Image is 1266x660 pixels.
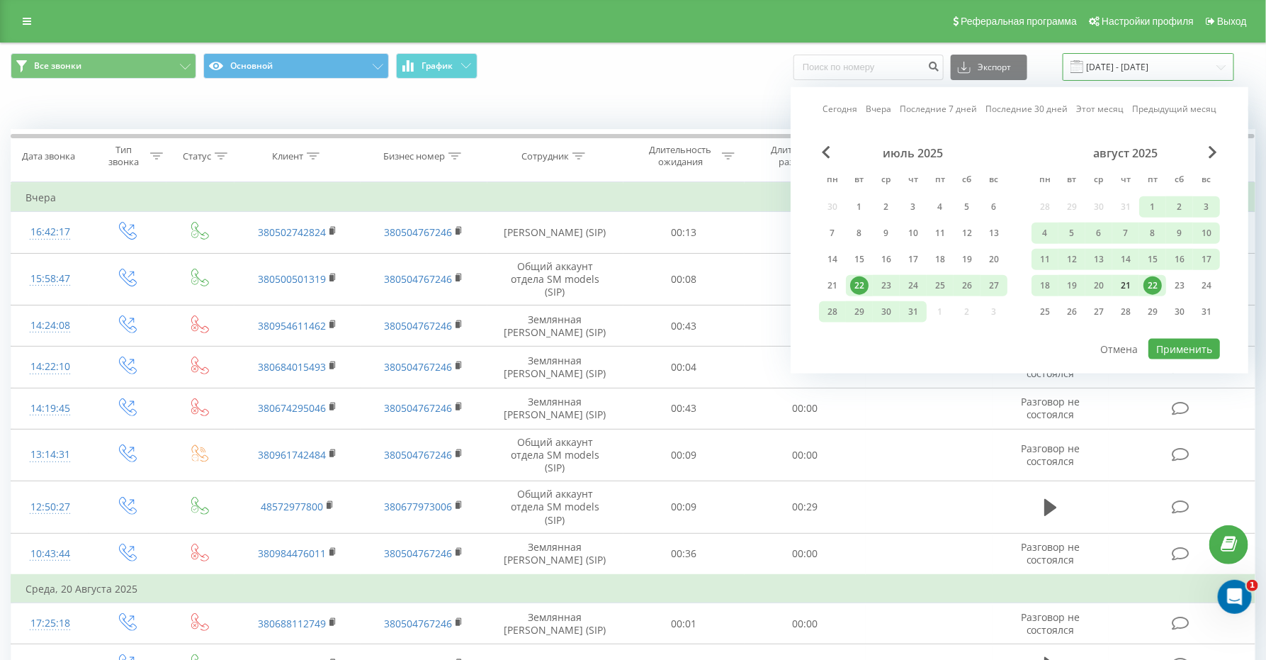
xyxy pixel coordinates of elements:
[1197,198,1216,216] div: 3
[487,253,623,306] td: Общий аккаунт отдела SM models (SIP)
[983,170,1005,191] abbr: воскресенье
[745,306,866,347] td: 00:00
[1021,395,1080,421] span: Разговор не состоялся
[904,276,922,295] div: 24
[1166,275,1193,296] div: сб 23 авг. 2025 г.
[1143,276,1162,295] div: 22
[846,223,873,244] div: вт 8 июля 2025 г.
[1197,250,1216,269] div: 17
[1139,249,1166,270] div: пт 15 авг. 2025 г.
[384,272,452,286] a: 380504767246
[1193,223,1220,244] div: вс 10 авг. 2025 г.
[1112,301,1139,323] div: чт 28 авг. 2025 г.
[1032,275,1058,296] div: пн 18 авг. 2025 г.
[954,275,980,296] div: сб 26 июля 2025 г.
[980,196,1007,218] div: вс 6 июля 2025 г.
[745,347,866,388] td: 00:00
[1032,301,1058,323] div: пн 25 авг. 2025 г.
[1036,276,1054,295] div: 18
[823,102,857,116] a: Сегодня
[877,250,895,269] div: 16
[26,353,74,381] div: 14:22:10
[258,448,326,462] a: 380961742484
[958,250,976,269] div: 19
[1063,250,1081,269] div: 12
[985,276,1003,295] div: 27
[383,150,445,162] div: Бизнес номер
[873,223,900,244] div: ср 9 июля 2025 г.
[850,224,869,242] div: 8
[900,223,927,244] div: чт 10 июля 2025 г.
[1143,224,1162,242] div: 8
[745,603,866,644] td: 00:00
[26,218,74,246] div: 16:42:17
[745,429,866,481] td: 00:00
[1021,354,1080,380] span: Разговор не состоялся
[764,144,840,168] div: Длительность разговора
[26,265,74,293] div: 15:58:47
[1139,275,1166,296] div: пт 22 авг. 2025 г.
[900,196,927,218] div: чт 3 июля 2025 г.
[258,401,326,415] a: 380674295046
[1058,223,1085,244] div: вт 5 авг. 2025 г.
[1166,223,1193,244] div: сб 9 авг. 2025 г.
[623,347,745,388] td: 00:04
[985,224,1003,242] div: 13
[904,250,922,269] div: 17
[929,170,951,191] abbr: пятница
[819,249,846,270] div: пн 14 июля 2025 г.
[954,196,980,218] div: сб 5 июля 2025 г.
[1063,276,1081,295] div: 19
[846,301,873,323] div: вт 29 июля 2025 г.
[1197,224,1216,242] div: 10
[384,225,452,239] a: 380504767246
[1148,339,1220,359] button: Применить
[203,53,389,79] button: Основной
[900,301,927,323] div: чт 31 июля 2025 г.
[1166,196,1193,218] div: сб 2 авг. 2025 г.
[1166,301,1193,323] div: сб 30 авг. 2025 г.
[384,617,452,630] a: 380504767246
[1139,223,1166,244] div: пт 8 авг. 2025 г.
[1034,170,1056,191] abbr: понедельник
[521,150,569,162] div: Сотрудник
[1193,249,1220,270] div: вс 17 авг. 2025 г.
[1193,275,1220,296] div: вс 24 авг. 2025 г.
[927,196,954,218] div: пт 4 июля 2025 г.
[26,540,74,568] div: 10:43:44
[34,60,81,72] span: Все звонки
[26,493,74,521] div: 12:50:27
[261,500,323,513] a: 48572977800
[877,224,895,242] div: 9
[980,249,1007,270] div: вс 20 июля 2025 г.
[643,144,718,168] div: Длительность ожидания
[1032,249,1058,270] div: пн 11 авг. 2025 г.
[1061,170,1083,191] abbr: вторник
[26,395,74,423] div: 14:19:45
[873,301,900,323] div: ср 30 июля 2025 г.
[900,275,927,296] div: чт 24 июля 2025 г.
[1036,224,1054,242] div: 4
[1090,303,1108,321] div: 27
[931,224,949,242] div: 11
[980,275,1007,296] div: вс 27 июля 2025 г.
[1170,303,1189,321] div: 30
[745,253,866,306] td: 00:31
[793,55,944,80] input: Поиск по номеру
[1218,580,1252,614] iframe: Intercom live chat
[866,102,891,116] a: Вчера
[823,303,842,321] div: 28
[1088,170,1109,191] abbr: среда
[846,249,873,270] div: вт 15 июля 2025 г.
[1090,250,1108,269] div: 13
[623,212,745,253] td: 00:13
[823,224,842,242] div: 7
[745,388,866,429] td: 00:00
[396,53,477,79] button: График
[384,401,452,415] a: 380504767246
[1143,303,1162,321] div: 29
[487,533,623,575] td: Землянная [PERSON_NAME] (SIP)
[11,53,196,79] button: Все звонки
[623,533,745,575] td: 00:36
[1142,170,1163,191] abbr: пятница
